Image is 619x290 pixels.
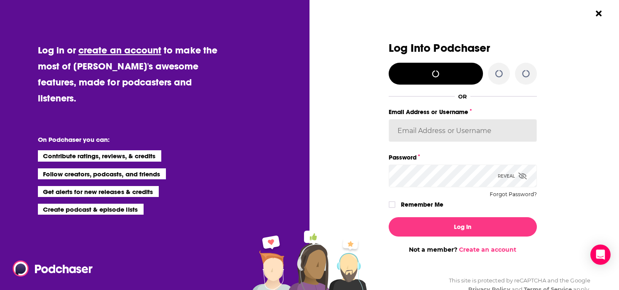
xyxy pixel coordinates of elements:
[38,186,159,197] li: Get alerts for new releases & credits
[389,106,537,117] label: Email Address or Username
[38,204,144,215] li: Create podcast & episode lists
[38,150,162,161] li: Contribute ratings, reviews, & credits
[389,42,537,54] h3: Log Into Podchaser
[38,136,206,144] li: On Podchaser you can:
[459,246,516,253] a: Create an account
[78,44,161,56] a: create an account
[389,246,537,253] div: Not a member?
[401,199,443,210] label: Remember Me
[458,93,467,100] div: OR
[389,217,537,237] button: Log In
[490,192,537,197] button: Forgot Password?
[389,152,537,163] label: Password
[38,168,166,179] li: Follow creators, podcasts, and friends
[591,5,607,21] button: Close Button
[13,261,93,277] img: Podchaser - Follow, Share and Rate Podcasts
[498,165,527,187] div: Reveal
[389,119,537,142] input: Email Address or Username
[13,261,87,277] a: Podchaser - Follow, Share and Rate Podcasts
[590,245,611,265] div: Open Intercom Messenger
